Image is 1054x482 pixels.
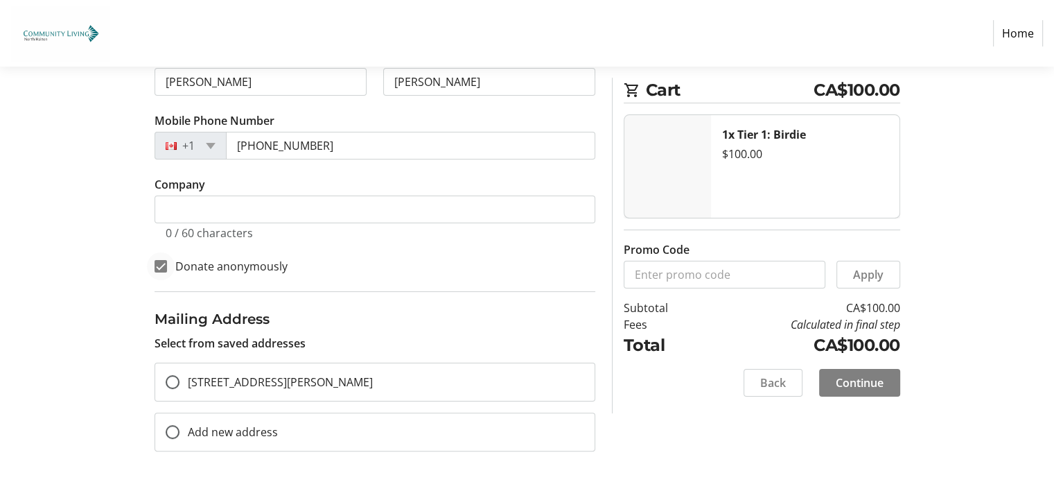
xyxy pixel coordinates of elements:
[760,375,786,391] span: Back
[226,132,595,160] input: (506) 234-5678
[703,333,900,358] td: CA$100.00
[624,241,690,258] label: Promo Code
[722,146,888,162] div: $100.00
[993,20,1043,46] a: Home
[853,266,884,283] span: Apply
[836,375,884,391] span: Continue
[624,261,825,289] input: Enter promo code
[819,369,900,397] button: Continue
[624,300,703,316] td: Subtotal
[167,258,288,275] label: Donate anonymously
[703,300,900,316] td: CA$100.00
[814,78,900,103] span: CA$100.00
[188,375,373,390] span: [STREET_ADDRESS][PERSON_NAME]
[179,424,278,440] label: Add new address
[624,316,703,333] td: Fees
[155,309,595,352] div: Select from saved addresses
[836,261,900,289] button: Apply
[11,6,109,61] img: Community Living North Halton's Logo
[646,78,814,103] span: Cart
[155,112,274,129] label: Mobile Phone Number
[166,225,253,241] tr-character-limit: 0 / 60 characters
[155,176,205,193] label: Company
[624,333,703,358] td: Total
[624,115,711,218] img: Tier 1: Birdie
[722,127,806,142] strong: 1x Tier 1: Birdie
[155,309,595,329] h3: Mailing Address
[744,369,802,397] button: Back
[703,316,900,333] td: Calculated in final step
